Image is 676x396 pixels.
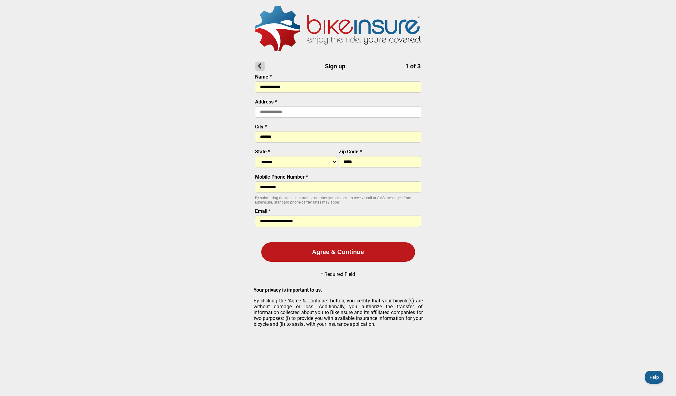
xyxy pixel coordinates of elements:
[255,149,270,155] label: State *
[255,74,272,80] label: Name *
[261,242,415,262] button: Agree & Continue
[255,208,271,214] label: Email *
[405,63,421,70] span: 1 of 3
[255,99,277,105] label: Address *
[254,287,322,293] strong: Your privacy is important to us.
[255,62,421,71] h1: Sign up
[255,124,267,130] label: City *
[339,149,362,155] label: Zip Code *
[255,196,421,204] p: By submitting the applicant mobile number, you consent to receive call or SMS messages from BikeI...
[645,371,664,384] iframe: Toggle Customer Support
[255,174,308,180] label: Mobile Phone Number *
[321,271,355,277] p: * Required Field
[254,298,423,327] p: By clicking the "Agree & Continue" button, you certify that your bicycle(s) are without damage or...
